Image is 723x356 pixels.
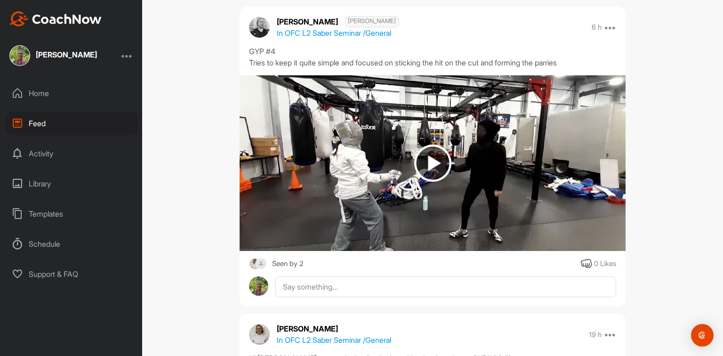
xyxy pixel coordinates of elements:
[414,145,451,182] img: play
[277,27,391,39] p: In OFC L2 Saber Seminar / General
[589,330,602,340] p: 19 h
[277,16,399,27] p: [PERSON_NAME]
[277,323,391,334] p: [PERSON_NAME]
[5,142,138,165] div: Activity
[277,334,391,346] p: In OFC L2 Saber Seminar / General
[5,202,138,226] div: Templates
[592,23,602,32] p: 6 h
[249,276,268,296] img: avatar
[36,51,97,58] div: [PERSON_NAME]
[249,258,261,270] img: square_a6a7cc6cb08069d528b072ba96933b62.jpg
[240,75,626,251] img: media
[9,45,30,66] img: square_0d57227ff4e5b3e8594987d7c94b91ce.jpg
[272,258,304,270] div: Seen by 2
[249,17,270,38] img: avatar
[249,324,270,345] img: avatar
[249,46,616,68] div: GYP #4 Tries to keep it quite simple and focused on sticking the hit on the cut and forming the p...
[255,258,267,270] img: square_default-ef6cabf814de5a2bf16c804365e32c732080f9872bdf737d349900a9daf73cf9.png
[5,81,138,105] div: Home
[5,262,138,286] div: Support & FAQ
[345,16,399,27] span: [PERSON_NAME]
[5,232,138,256] div: Schedule
[5,172,138,195] div: Library
[594,259,616,269] div: 0 Likes
[9,11,102,26] img: CoachNow
[691,324,714,347] div: Open Intercom Messenger
[5,112,138,135] div: Feed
